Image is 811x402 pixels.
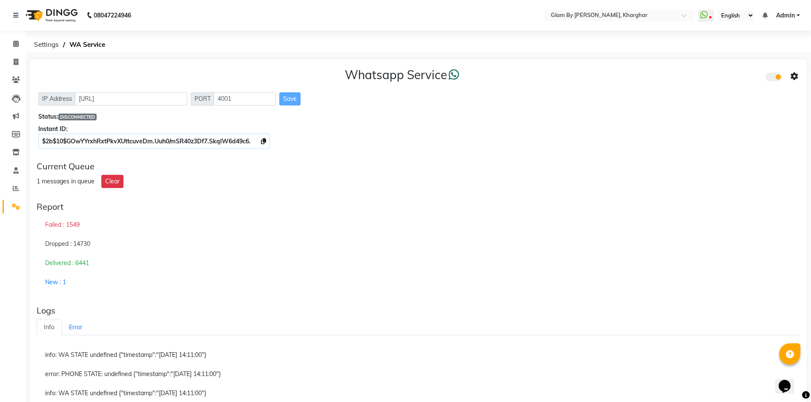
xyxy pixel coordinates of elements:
div: Current Queue [37,161,800,171]
span: DISCONNECTED [58,114,97,120]
div: Failed : 1549 [37,215,800,235]
div: Delivered : 6441 [37,254,800,273]
span: Settings [30,37,63,52]
a: Info [37,319,62,336]
div: Dropped : 14730 [37,234,800,254]
div: info: WA STATE undefined {"timestamp":"[DATE] 14:11:00"} [37,345,800,365]
div: Report [37,202,800,212]
img: logo [22,3,80,27]
div: Status: [38,112,798,121]
input: Sizing example input [214,92,276,105]
span: PORT [191,92,215,105]
iframe: chat widget [775,368,802,393]
div: Instant ID: [38,125,798,134]
div: Logs [37,305,800,316]
button: Clear [101,175,123,188]
b: 08047224946 [94,3,131,27]
a: Error [62,319,89,336]
span: IP Address [38,92,76,105]
h3: Whatsapp Service [345,68,459,82]
input: Sizing example input [75,92,187,105]
span: Admin [776,11,795,20]
div: 1 messages in queue [37,177,95,186]
div: error: PHONE STATE: undefined {"timestamp":"[DATE] 14:11:00"} [37,365,800,384]
div: New : 1 [37,273,800,292]
span: WA Service [65,37,109,52]
span: $2b$10$GOwYYrxhRxtPkvXUttcuveDm.Uuh0/mSR40z3Df7.SkqIW6d49c6. [42,137,251,145]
